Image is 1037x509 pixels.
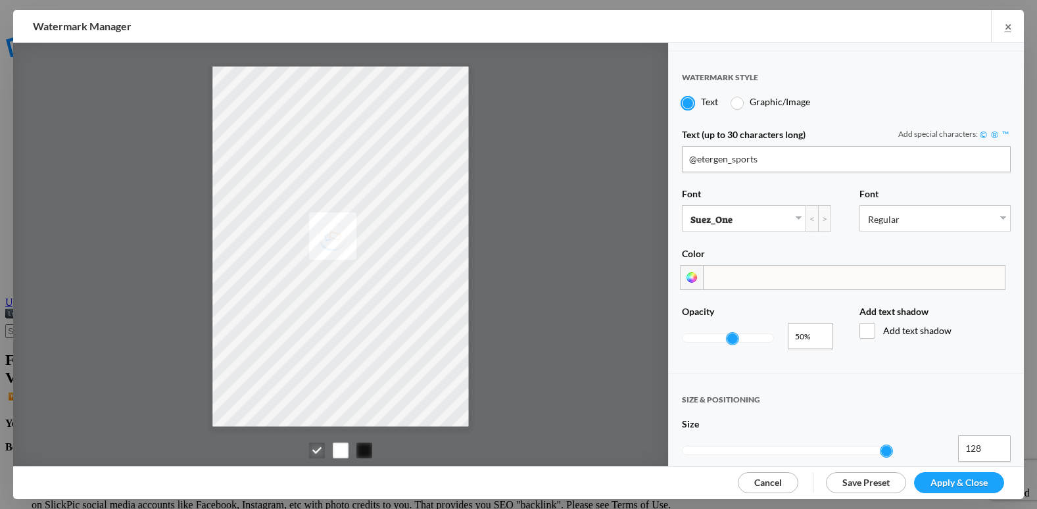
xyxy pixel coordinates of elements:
[750,96,810,107] span: Graphic/Image
[860,206,1010,231] a: Regular
[859,188,879,205] span: Font
[826,472,906,493] a: Save Preset
[682,129,806,146] span: Text (up to 30 characters long)
[682,188,701,205] span: Font
[795,330,817,343] span: 50%
[818,205,831,232] div: >
[682,306,714,323] span: Opacity
[701,96,718,107] span: Text
[1000,129,1011,140] a: ™
[991,10,1024,42] a: ×
[738,472,798,493] a: Cancel
[859,306,928,323] span: Add text shadow
[683,206,806,231] a: Suez_One
[898,129,1011,140] div: Add special characters:
[682,248,705,265] span: Color
[682,72,758,94] span: Watermark style
[806,205,819,232] div: <
[842,477,890,488] span: Save Preset
[989,129,1000,140] a: ®
[682,418,699,435] span: Size
[682,146,1011,172] input: Enter your text here, for example: © Andy Anderson
[930,477,988,488] span: Apply & Close
[682,395,760,416] span: SIZE & POSITIONING
[754,477,782,488] span: Cancel
[914,472,1004,493] a: Apply & Close
[978,129,989,140] a: ©
[33,10,660,43] h2: Watermark Manager
[859,323,1011,339] span: Add text shadow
